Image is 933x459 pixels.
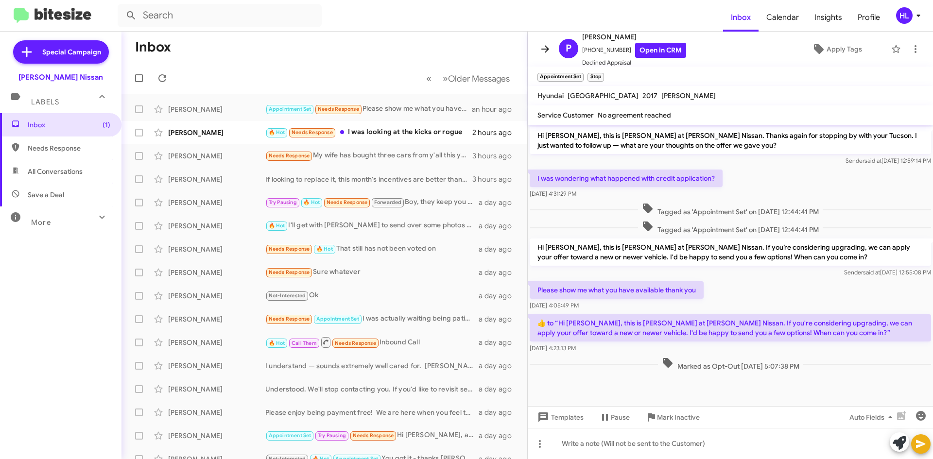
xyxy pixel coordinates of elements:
span: All Conversations [28,167,83,176]
div: HL [896,7,913,24]
div: 2 hours ago [472,128,519,137]
div: That still has not been voted on [265,243,479,255]
div: an hour ago [472,104,519,114]
div: Inbound Call [265,336,479,348]
p: Hi [PERSON_NAME], this is [PERSON_NAME] at [PERSON_NAME] Nissan. Thanks again for stopping by wit... [530,127,931,154]
span: Appointment Set [269,432,311,439]
div: [PERSON_NAME] [168,151,265,161]
div: a day ago [479,291,519,301]
div: a day ago [479,384,519,394]
div: I'll get with [PERSON_NAME] to send over some photos - I think the Long bed is at Detail getting ... [265,220,479,231]
span: [PERSON_NAME] [661,91,716,100]
div: a day ago [479,361,519,371]
div: [PERSON_NAME] [168,174,265,184]
div: a day ago [479,268,519,277]
div: Sure whatever [265,267,479,278]
button: Apply Tags [787,40,886,58]
div: a day ago [479,431,519,441]
div: [PERSON_NAME] [168,314,265,324]
span: Needs Response [269,269,310,275]
span: Older Messages [448,73,510,84]
span: Try Pausing [269,199,297,205]
span: Templates [536,408,584,426]
div: Please show me what you have available thank you [265,103,472,115]
span: Needs Response [269,316,310,322]
div: [PERSON_NAME] [168,384,265,394]
div: a day ago [479,221,519,231]
span: Needs Response [318,106,359,112]
div: a day ago [479,408,519,417]
span: More [31,218,51,227]
span: Labels [31,98,59,106]
button: HL [888,7,922,24]
span: 🔥 Hot [269,222,285,229]
div: Please enjoy being payment free! We are here when you feel the time's right - thank you [PERSON_N... [265,408,479,417]
div: 3 hours ago [472,151,519,161]
button: Templates [528,408,591,426]
div: a day ago [479,338,519,347]
span: Apply Tags [827,40,862,58]
small: Stop [587,73,604,82]
button: Next [437,68,516,88]
span: 🔥 Hot [316,246,333,252]
div: [PERSON_NAME] [168,338,265,347]
span: Needs Response [292,129,333,136]
h1: Inbox [135,39,171,55]
span: » [443,72,448,85]
span: 2017 [642,91,657,100]
div: [PERSON_NAME] [168,198,265,207]
span: Auto Fields [849,408,896,426]
input: Search [118,4,322,27]
span: Tagged as 'Appointment Set' on [DATE] 12:44:41 PM [638,203,823,217]
div: I was actually waiting being patient especially due to since I've left my car is now rattling and... [265,313,479,324]
div: I understand — sounds extremely well cared for. [PERSON_NAME]'s are harder to come by in great co... [265,361,479,371]
nav: Page navigation example [421,68,516,88]
div: Understood. We'll stop contacting you. If you'd like to revisit selling your vehicle later, reply... [265,384,479,394]
a: Inbox [723,3,759,32]
small: Appointment Set [537,73,584,82]
span: Tagged as 'Appointment Set' on [DATE] 12:44:41 PM [638,221,823,235]
span: Hyundai [537,91,564,100]
div: [PERSON_NAME] [168,244,265,254]
a: Open in CRM [635,43,686,58]
div: [PERSON_NAME] [168,291,265,301]
span: Service Customer [537,111,594,119]
span: Pause [611,408,630,426]
button: Mark Inactive [638,408,708,426]
span: [DATE] 4:31:29 PM [530,190,576,197]
a: Calendar [759,3,807,32]
div: a day ago [479,314,519,324]
button: Pause [591,408,638,426]
div: I was looking at the kicks or rogue [265,127,472,138]
a: Profile [850,3,888,32]
span: Needs Response [353,432,394,439]
div: [PERSON_NAME] [168,431,265,441]
p: ​👍​ to “ Hi [PERSON_NAME], this is [PERSON_NAME] at [PERSON_NAME] Nissan. If you're considering u... [530,314,931,341]
span: « [426,72,432,85]
div: [PERSON_NAME] [168,221,265,231]
span: Appointment Set [269,106,311,112]
div: [PERSON_NAME] [168,361,265,371]
span: Inbox [28,120,110,130]
div: Hi [PERSON_NAME], as explained to [PERSON_NAME], the [PERSON_NAME] [DEMOGRAPHIC_DATA] that was he... [265,430,479,441]
span: P [566,41,571,56]
span: [GEOGRAPHIC_DATA] [568,91,639,100]
span: Needs Response [28,143,110,153]
div: My wife has bought three cars from y'all this year alone I'm sure [PERSON_NAME] could give us a f... [265,150,472,161]
div: 3 hours ago [472,174,519,184]
span: No agreement reached [598,111,671,119]
span: Sender [DATE] 12:55:08 PM [844,269,931,276]
span: Sender [DATE] 12:59:14 PM [846,157,931,164]
div: [PERSON_NAME] [168,408,265,417]
p: Hi [PERSON_NAME], this is [PERSON_NAME] at [PERSON_NAME] Nissan. If you’re considering upgrading,... [530,238,931,266]
span: Mark Inactive [657,408,700,426]
span: Special Campaign [42,47,101,57]
span: 🔥 Hot [269,340,285,346]
span: Needs Response [269,246,310,252]
button: Previous [420,68,437,88]
span: said at [863,269,880,276]
a: Insights [807,3,850,32]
